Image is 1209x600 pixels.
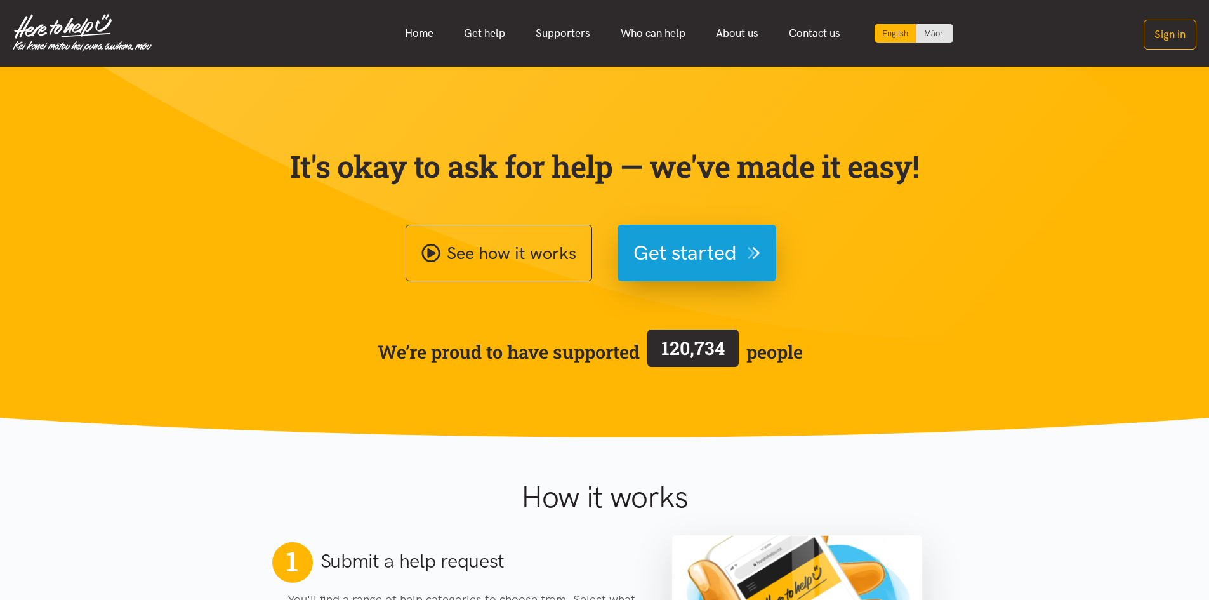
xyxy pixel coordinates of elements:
[397,479,812,516] h1: How it works
[287,148,922,185] p: It's okay to ask for help — we've made it easy!
[605,20,701,47] a: Who can help
[390,20,449,47] a: Home
[875,24,953,43] div: Language toggle
[1144,20,1196,50] button: Sign in
[640,327,746,377] a: 120,734
[701,20,774,47] a: About us
[378,327,803,377] span: We’re proud to have supported people
[13,14,152,52] img: Home
[449,20,520,47] a: Get help
[618,225,776,281] button: Get started
[286,545,298,578] span: 1
[774,20,856,47] a: Contact us
[320,548,505,575] h2: Submit a help request
[916,24,953,43] a: Switch to Te Reo Māori
[520,20,605,47] a: Supporters
[875,24,916,43] div: Current language
[406,225,592,281] a: See how it works
[633,237,737,269] span: Get started
[661,336,725,360] span: 120,734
